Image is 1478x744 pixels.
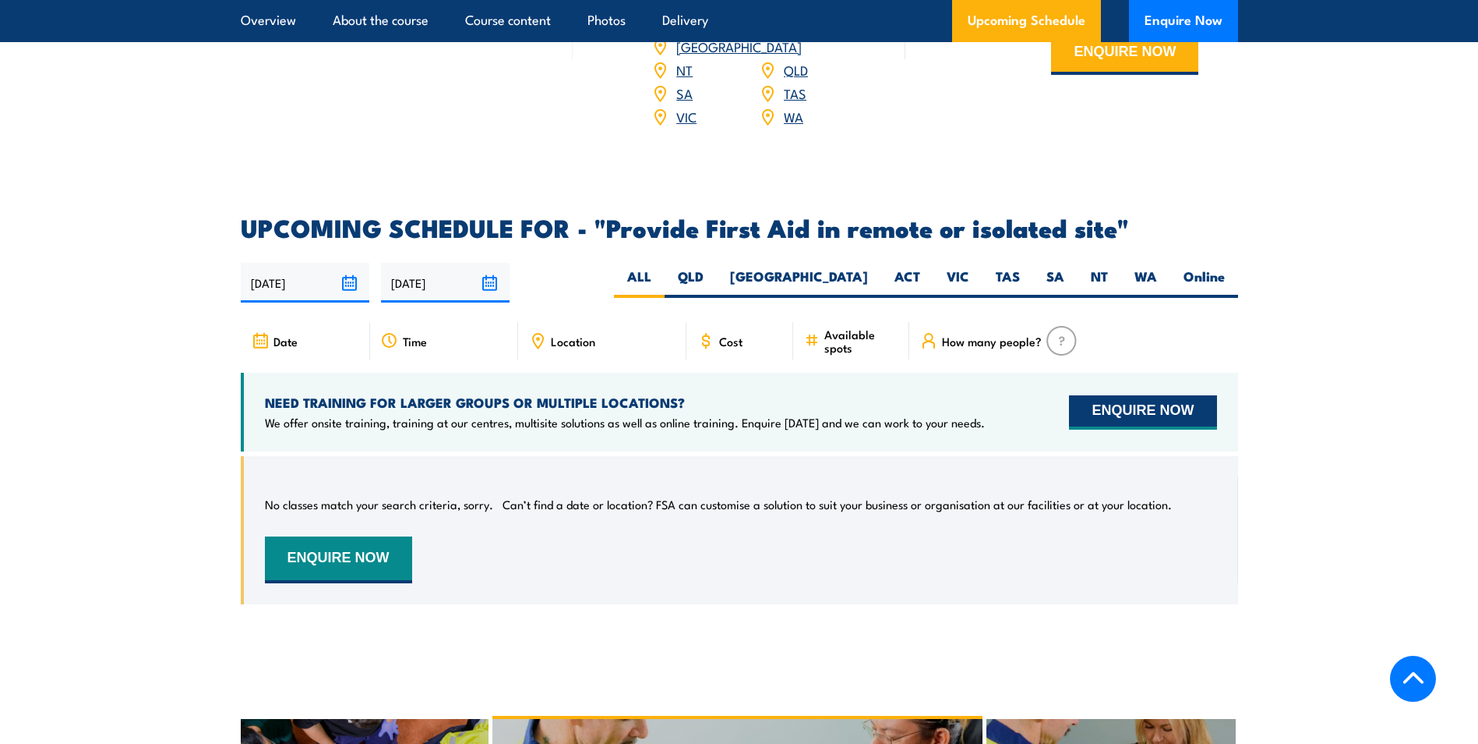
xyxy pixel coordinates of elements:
[403,335,427,348] span: Time
[881,267,933,298] label: ACT
[784,107,803,126] a: WA
[676,60,693,79] a: NT
[1069,395,1216,430] button: ENQUIRE NOW
[942,335,1042,348] span: How many people?
[676,37,802,55] a: [GEOGRAPHIC_DATA]
[719,335,743,348] span: Cost
[1078,267,1121,298] label: NT
[933,267,982,298] label: VIC
[676,107,697,126] a: VIC
[676,83,693,102] a: SA
[614,267,665,298] label: ALL
[982,267,1033,298] label: TAS
[717,267,881,298] label: [GEOGRAPHIC_DATA]
[273,335,298,348] span: Date
[784,83,806,102] a: TAS
[265,537,412,583] button: ENQUIRE NOW
[551,335,595,348] span: Location
[784,60,808,79] a: QLD
[265,394,985,411] h4: NEED TRAINING FOR LARGER GROUPS OR MULTIPLE LOCATIONS?
[265,497,493,512] p: No classes match your search criteria, sorry.
[1170,267,1238,298] label: Online
[241,216,1238,238] h2: UPCOMING SCHEDULE FOR - "Provide First Aid in remote or isolated site"
[381,263,510,303] input: To date
[665,267,717,298] label: QLD
[265,415,985,430] p: We offer onsite training, training at our centres, multisite solutions as well as online training...
[1033,267,1078,298] label: SA
[1121,267,1170,298] label: WA
[1051,33,1198,75] button: ENQUIRE NOW
[503,497,1172,512] p: Can’t find a date or location? FSA can customise a solution to suit your business or organisation...
[241,263,369,303] input: From date
[824,328,898,354] span: Available spots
